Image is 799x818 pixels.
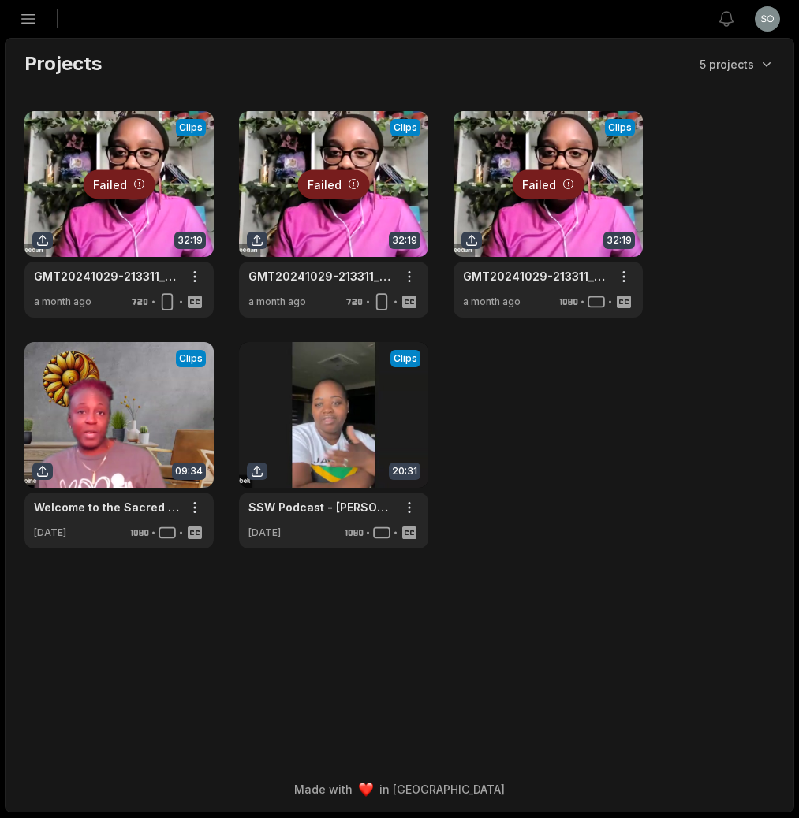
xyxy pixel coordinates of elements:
div: GMT20241029-213311_Recording_640x360 [248,268,394,284]
a: SSW Podcast - [PERSON_NAME] [248,499,394,515]
a: Welcome to the Sacred Space - Video [34,499,179,515]
div: GMT20241029-213311_Recording_640x360 [463,268,608,284]
h2: Projects [24,51,102,76]
div: Made with in [GEOGRAPHIC_DATA] [20,781,779,798]
img: heart emoji [359,783,373,797]
div: GMT20241029-213311_Recording_640x360 [34,268,179,284]
button: 5 projects [700,56,775,73]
